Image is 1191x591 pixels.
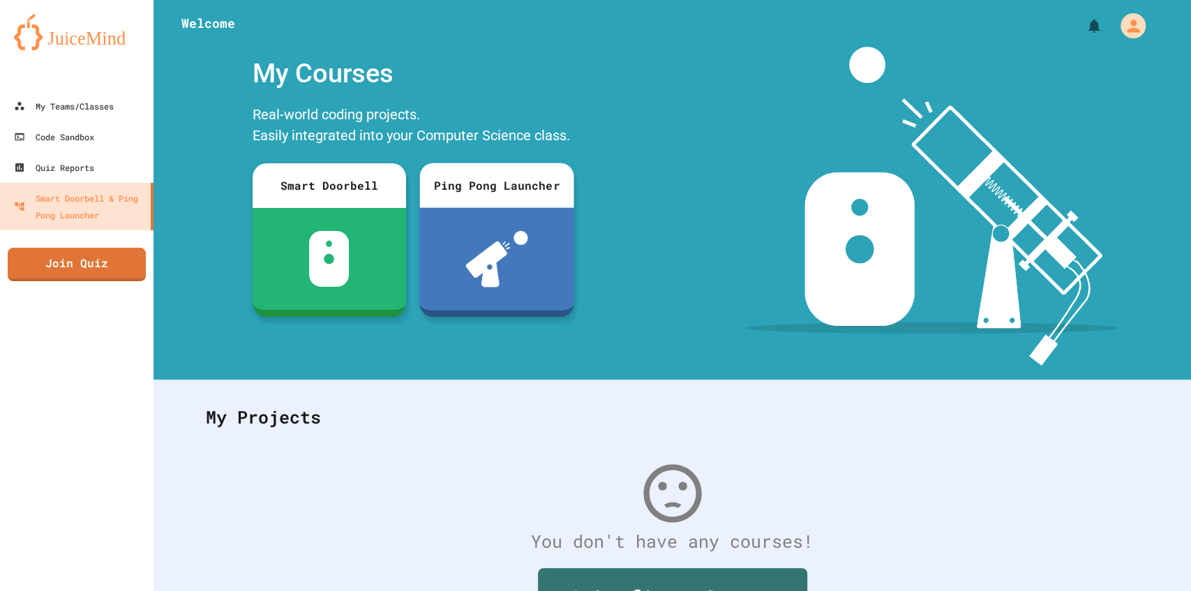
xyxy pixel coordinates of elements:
[14,14,140,50] img: logo-orange.svg
[253,163,406,208] div: Smart Doorbell
[246,47,580,100] div: My Courses
[419,163,574,207] div: Ping Pong Launcher
[744,47,1118,366] img: banner-image-my-projects.png
[309,231,349,287] img: sdb-white.svg
[14,128,94,145] div: Code Sandbox
[1106,10,1149,42] div: My Account
[192,528,1153,555] div: You don't have any courses!
[192,390,1153,444] div: My Projects
[8,248,146,281] a: Join Quiz
[14,159,94,176] div: Quiz Reports
[14,98,114,114] div: My Teams/Classes
[465,231,527,287] img: ppl-with-ball.png
[246,100,580,153] div: Real-world coding projects. Easily integrated into your Computer Science class.
[1060,14,1106,38] div: My Notifications
[14,190,145,223] div: Smart Doorbell & Ping Pong Launcher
